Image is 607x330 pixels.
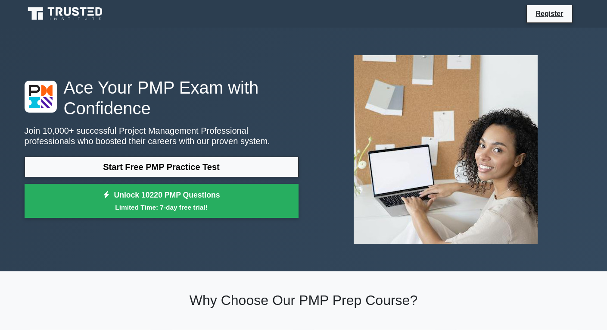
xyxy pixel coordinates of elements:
[25,157,299,177] a: Start Free PMP Practice Test
[25,184,299,218] a: Unlock 10220 PMP QuestionsLimited Time: 7-day free trial!
[25,126,299,146] p: Join 10,000+ successful Project Management Professional professionals who boosted their careers w...
[35,202,288,212] small: Limited Time: 7-day free trial!
[25,292,583,308] h2: Why Choose Our PMP Prep Course?
[530,8,568,19] a: Register
[25,77,299,119] h1: Ace Your PMP Exam with Confidence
